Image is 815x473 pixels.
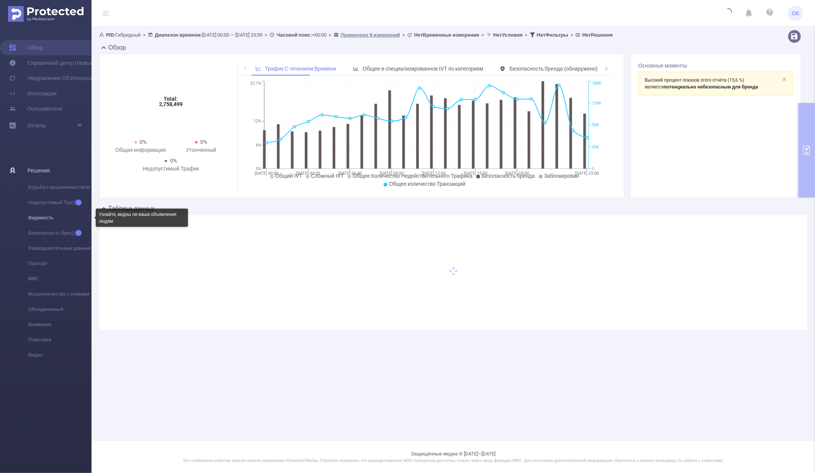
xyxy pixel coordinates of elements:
span: 0% [140,139,147,145]
b: Нет Условия [494,32,523,38]
button: значок: закрыть [782,75,787,84]
i: значок: столбчатая диаграмма [353,66,358,71]
span: > [400,32,407,38]
tspan: 2,758,499 [159,101,183,107]
h3: Основные моменты [638,62,793,70]
span: Высокий процент показов этого отчёта [645,77,727,83]
span: > [141,32,148,38]
div: Узнайте, видны ли ваши объявления людям [96,209,188,227]
span: > [479,32,487,38]
span: Общее Количество Недействительного Трафика [353,173,473,179]
span: Видео [28,348,92,363]
span: Трафик С течением Времени [265,66,336,72]
b: Нет Фильтры [537,32,568,38]
tspan: 6% [256,143,261,148]
span: 0% [201,139,207,145]
div: Утонченный [171,146,231,154]
span: MRC [28,271,92,286]
div: Недопустимый Трафик [141,165,201,173]
footer: Защищённые медиа © [DATE]–[DATE] [92,441,815,473]
b: Нет Решения [582,32,613,38]
tspan: [DATE] 06:00 [338,171,362,176]
span: Отчеты [27,122,46,129]
tspan: [DATE] 23:00 [575,171,599,176]
tspan: [DATE] 18:00 [505,171,529,176]
a: Обзор [9,40,43,55]
span: Помолвка [28,332,92,348]
span: Объединенный [28,302,92,317]
i: значок: загрузка [723,8,732,19]
tspan: [DATE] 12:00 [422,171,445,176]
b: Часовой пояс: [276,32,312,38]
i: значок: слева [243,66,248,71]
span: является [645,84,758,90]
span: Безопасность бренда [482,173,535,179]
a: Пользователи [9,101,62,116]
span: (15,6 %) [645,77,758,90]
span: ОК [792,6,799,21]
a: Справочный центр (Новый) [9,55,95,71]
b: Диапазон времени: [155,32,202,38]
span: Безопасность бренда (обнаружено) [510,66,598,72]
b: потенциально небезопасным для бренда [664,84,758,90]
span: > [568,32,575,38]
tspan: Total: [164,96,178,102]
tspan: 0% [256,166,261,171]
a: Интеграции [9,86,56,101]
tspan: 90K [592,123,599,128]
tspan: 45K [592,145,599,150]
b: Нет Временные измерения [414,32,479,38]
span: Общий IVT [275,173,302,179]
h2: Таблица данных [108,204,155,213]
span: Видимость [28,210,92,225]
tspan: [DATE] 15:00 [464,171,487,176]
span: Гибридный [DATE] 00:00 — [DATE] 23:59 +00:00 [99,32,613,38]
span: Борьба с мошенничеством [28,180,92,195]
span: Мошенничество с кликами [28,286,92,302]
u: Применено 8 измерений [341,32,400,38]
tspan: 22.1% [250,81,261,86]
h2: Обзор [108,43,126,52]
span: Недопустимый Трафик [28,195,92,210]
span: Сложный IVT [311,173,344,179]
span: > [262,32,270,38]
tspan: [DATE] 09:00 [380,171,403,176]
a: Уведомление Об Использовании [9,71,109,86]
span: 0% [170,158,177,164]
span: Паспорт [28,256,92,271]
span: > [326,32,334,38]
span: Заблокирован [544,173,579,179]
div: Общая информация [110,146,171,154]
i: значок: справа [604,66,609,71]
tspan: [DATE] 03:00 [296,171,320,176]
b: PID: [106,32,115,38]
p: Это стабильная рабочая версия панели управления Protected Media. Обратите внимание, что аккредито... [111,458,796,464]
tspan: 180K [592,81,601,86]
span: Общее и специализированное IVT по категориям [363,66,483,72]
i: значок: линейный график [256,66,261,71]
tspan: 0 [592,166,594,171]
span: Разведывательные данные о поставках [28,241,92,256]
i: значок: закрыть [782,77,787,82]
i: значок: пользователь [99,32,106,37]
span: Общее количество Транзакций [389,181,465,187]
img: Защищенные носители [8,6,84,22]
tspan: 12% [254,119,261,124]
span: Внимание [28,317,92,332]
tspan: [DATE] 00:00 [255,171,278,176]
tspan: 135K [592,101,601,106]
span: Решения [27,163,50,178]
a: Отчеты [27,118,46,133]
span: Безопасность бренда [28,225,92,241]
span: > [523,32,530,38]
